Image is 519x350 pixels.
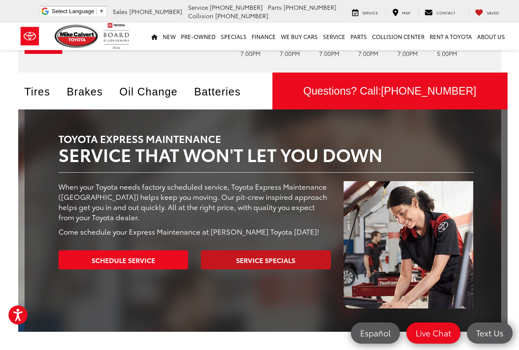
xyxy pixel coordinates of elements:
a: Specials [218,23,249,50]
span: Select Language [52,8,94,14]
img: Mike Calvert Toyota [55,25,100,48]
a: Collision Center [369,23,427,50]
a: Map [386,8,416,16]
h1: Toyota Express Maintenance [58,133,474,164]
span: Parts [268,3,282,11]
a: Home [149,23,160,50]
a: Pre-Owned [178,23,218,50]
a: Parts [348,23,369,50]
a: Rent a Toyota [427,23,475,50]
span: Contact [436,10,455,15]
a: Contact [418,8,462,16]
a: Schedule Service [58,250,189,269]
a: Español [351,322,400,344]
a: Questions? Call:[PHONE_NUMBER] [272,73,508,110]
span: [PHONE_NUMBER] [215,11,268,20]
span: [PHONE_NUMBER] [283,3,336,11]
a: About Us [475,23,508,50]
a: Live Chat [406,322,461,344]
span: Text Us [472,328,508,338]
span: Map [402,10,410,15]
a: My Saved Vehicles [469,8,505,16]
a: New [160,23,178,50]
a: Tires [25,86,61,98]
span: Service that won't let you down [58,141,383,167]
a: WE BUY CARS [278,23,320,50]
span: [PHONE_NUMBER] [210,3,263,11]
a: Oil Change [119,86,189,98]
a: Finance [249,23,278,50]
img: Toyota [14,22,46,50]
span: ▼ [99,8,104,14]
a: Batteries [194,86,251,98]
a: Brakes [67,86,113,98]
a: Text Us [467,322,513,344]
a: Service [346,8,384,16]
p: Come schedule your Express Maintenance at [PERSON_NAME] Toyota [DATE]! [58,226,331,236]
p: When your Toyota needs factory scheduled service, Toyota Express Maintenance ([GEOGRAPHIC_DATA]) ... [58,181,331,222]
a: Service Specials [201,250,331,269]
span: Collision [188,11,214,20]
span: Sales [113,7,128,16]
div: Questions? Call: [272,73,508,110]
img: Service Center | Mike Calvert Toyota in Houston TX [344,181,474,308]
span: Español [356,328,395,338]
a: Select Language​ [52,8,104,14]
a: Service [320,23,348,50]
span: Service [362,10,378,15]
span: Saved [487,10,499,15]
span: [PHONE_NUMBER] [381,85,476,97]
span: Service [188,3,208,11]
span: Live Chat [411,328,455,338]
span: ​ [96,8,97,14]
span: [PHONE_NUMBER] [129,7,182,16]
